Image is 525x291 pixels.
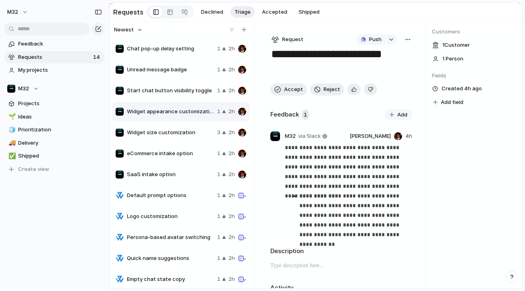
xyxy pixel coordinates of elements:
[262,8,287,16] span: Accepted
[385,109,412,121] button: Add
[8,138,14,148] div: 🚚
[4,6,32,19] button: m32
[297,131,329,141] a: via Slack
[432,72,516,80] span: Fields
[127,129,214,137] span: Widget size customization
[217,233,220,241] span: 1
[18,113,102,121] span: Ideas
[127,150,214,158] span: eCommerce intake option
[442,85,482,93] span: Created 4h ago
[217,66,220,74] span: 1
[127,254,214,262] span: Quick name suggestions
[127,108,214,116] span: Widget appearance customization
[127,170,214,179] span: SaaS intake option
[397,111,407,119] span: Add
[201,8,223,16] span: Declined
[441,98,463,106] span: Add field
[217,212,220,220] span: 1
[228,275,235,283] span: 2h
[228,191,235,200] span: 2h
[228,212,235,220] span: 2h
[4,51,105,63] a: Requests14
[4,111,105,123] a: 🌱Ideas
[127,45,214,53] span: Chat pop-up delay setting
[18,100,102,108] span: Projects
[299,8,320,16] span: Shipped
[113,25,144,35] button: Newest
[442,55,463,63] span: 1 Person
[217,191,220,200] span: 1
[310,83,344,96] button: Reject
[234,8,251,16] span: Triage
[114,26,134,34] span: Newest
[7,152,15,160] button: ✅
[324,85,340,94] span: Reject
[127,191,214,200] span: Default prompt options
[432,28,516,36] span: Customers
[228,233,235,241] span: 2h
[228,45,235,53] span: 2h
[228,254,235,262] span: 2h
[217,108,220,116] span: 1
[4,163,105,175] button: Create view
[127,233,214,241] span: Persona-based avatar switching
[4,124,105,136] a: 🧊Prioritization
[228,129,235,137] span: 2h
[127,87,214,95] span: Start chat button visibility toggle
[228,108,235,116] span: 2h
[18,139,102,147] span: Delivery
[113,7,143,17] h2: Requests
[217,87,220,95] span: 1
[350,132,391,140] span: [PERSON_NAME]
[217,275,220,283] span: 1
[217,150,220,158] span: 1
[270,83,307,96] button: Accept
[4,150,105,162] a: ✅Shipped
[4,98,105,110] a: Projects
[4,64,105,76] a: My projects
[432,97,465,108] button: Add field
[442,41,470,49] span: 1 Customer
[270,34,305,45] button: Request
[230,6,255,18] button: Triage
[18,53,91,61] span: Requests
[127,212,214,220] span: Logo customization
[8,112,14,121] div: 🌱
[270,247,412,256] h2: Description
[127,275,214,283] span: Empty chat state copy
[8,125,14,135] div: 🧊
[270,110,299,119] h2: Feedback
[7,126,15,134] button: 🧊
[298,132,321,140] span: via Slack
[4,137,105,149] a: 🚚Delivery
[258,6,291,18] button: Accepted
[282,35,303,44] span: Request
[302,110,309,120] span: 1
[127,66,214,74] span: Unread message badge
[228,170,235,179] span: 2h
[18,126,102,134] span: Prioritization
[197,6,227,18] button: Declined
[217,170,220,179] span: 1
[369,35,382,44] span: Push
[18,85,29,93] span: M32
[285,132,296,140] span: M32
[7,8,18,16] span: m32
[228,66,235,74] span: 2h
[18,152,102,160] span: Shipped
[7,113,15,121] button: 🌱
[4,38,105,50] a: Feedback
[405,132,412,140] span: 4h
[228,150,235,158] span: 2h
[356,34,386,45] button: Push
[18,66,102,74] span: My projects
[18,165,49,173] span: Create view
[217,45,220,53] span: 1
[8,152,14,161] div: ✅
[284,85,303,94] span: Accept
[295,6,324,18] button: Shipped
